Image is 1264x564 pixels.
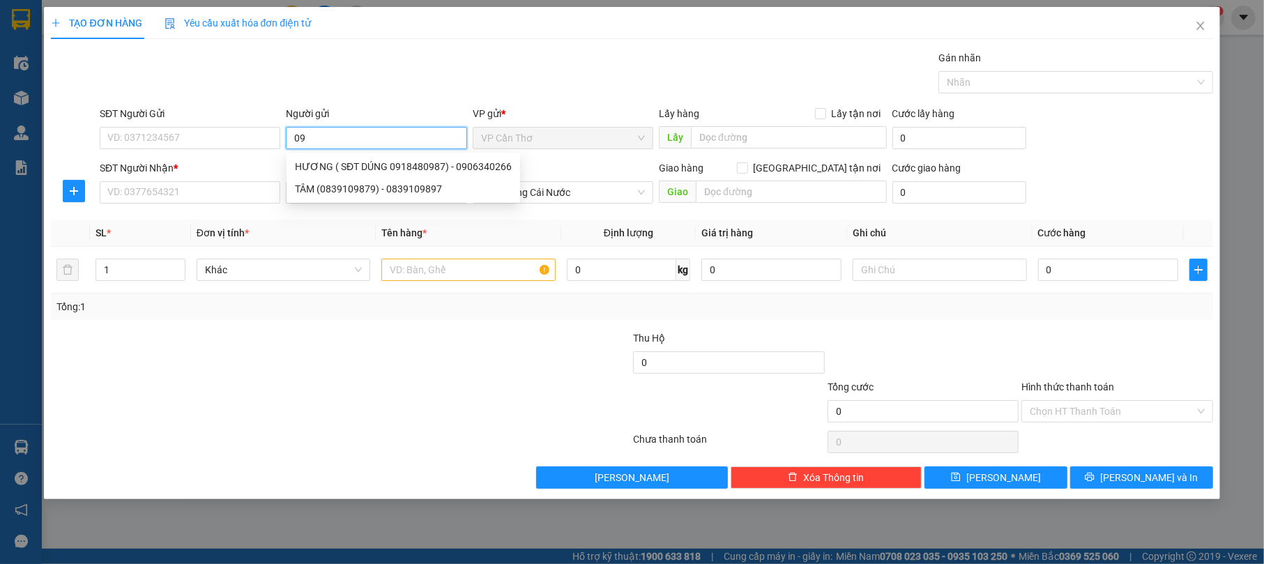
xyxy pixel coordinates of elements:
span: environment [80,33,91,45]
span: Lấy hàng [659,108,699,119]
span: Thu Hộ [633,333,665,344]
span: [PERSON_NAME] [966,470,1041,485]
span: close [1195,20,1206,31]
span: kg [676,259,690,281]
div: Tổng: 1 [56,299,488,314]
span: TẠO ĐƠN HÀNG [51,17,142,29]
button: Close [1181,7,1220,46]
img: icon [165,18,176,29]
span: plus [1190,264,1207,275]
div: VP gửi [473,106,653,121]
span: Cước hàng [1038,227,1086,238]
span: phone [80,51,91,62]
input: 0 [701,259,842,281]
button: plus [1189,259,1208,281]
label: Hình thức thanh toán [1021,381,1114,392]
div: SĐT Người Gửi [100,106,280,121]
span: Tên hàng [381,227,427,238]
span: [PERSON_NAME] [595,470,669,485]
span: VP Cần Thơ [481,128,645,148]
input: Cước lấy hàng [892,127,1027,149]
span: Tổng cước [828,381,874,392]
span: Khác [205,259,363,280]
button: printer[PERSON_NAME] và In [1070,466,1213,489]
div: TÂM (0839109879) - 0839109897 [287,178,520,200]
span: Lấy [659,126,691,148]
label: Gán nhãn [938,52,981,63]
span: Lấy tận nơi [826,106,887,121]
li: 85 [PERSON_NAME] [6,31,266,48]
button: plus [63,180,85,202]
button: save[PERSON_NAME] [924,466,1067,489]
span: save [951,472,961,483]
b: [PERSON_NAME] [80,9,197,26]
span: Xóa Thông tin [803,470,864,485]
label: Cước giao hàng [892,162,961,174]
input: Ghi Chú [853,259,1027,281]
span: SL [96,227,107,238]
span: Đơn vị tính [197,227,249,238]
span: Giao [659,181,696,203]
div: HƯƠNG ( SĐT DÚNG 0918480987) - 0906340266 [287,155,520,178]
div: HƯƠNG ( SĐT DÚNG 0918480987) - 0906340266 [295,159,512,174]
label: Cước lấy hàng [892,108,955,119]
button: deleteXóa Thông tin [731,466,922,489]
span: Định lượng [604,227,653,238]
button: [PERSON_NAME] [536,466,727,489]
span: [GEOGRAPHIC_DATA] tận nơi [748,160,887,176]
th: Ghi chú [847,220,1033,247]
div: Người gửi [286,106,466,121]
span: Giao hàng [659,162,703,174]
li: 02839.63.63.63 [6,48,266,66]
span: Giá trị hàng [701,227,753,238]
b: GỬI : VP Cần Thơ [6,87,155,110]
div: SĐT Người Nhận [100,160,280,176]
input: Dọc đường [696,181,886,203]
input: Dọc đường [691,126,886,148]
span: [PERSON_NAME] và In [1100,470,1198,485]
span: delete [788,472,798,483]
span: Yêu cầu xuất hóa đơn điện tử [165,17,312,29]
div: Chưa thanh toán [632,432,825,456]
span: Văn phòng Cái Nước [481,182,645,203]
span: plus [63,185,84,197]
input: VD: Bàn, Ghế [381,259,556,281]
input: Cước giao hàng [892,181,1027,204]
div: TÂM (0839109879) - 0839109897 [295,181,512,197]
span: printer [1085,472,1095,483]
span: plus [51,18,61,28]
button: delete [56,259,79,281]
